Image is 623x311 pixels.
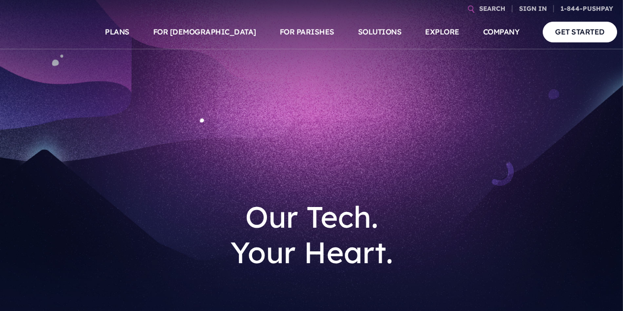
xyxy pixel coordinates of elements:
a: COMPANY [483,15,520,49]
h1: Our Tech. Your Heart. [167,191,457,278]
a: FOR PARISHES [280,15,334,49]
a: GET STARTED [543,22,617,42]
a: PLANS [105,15,130,49]
a: SOLUTIONS [358,15,402,49]
a: EXPLORE [425,15,459,49]
a: FOR [DEMOGRAPHIC_DATA] [153,15,256,49]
